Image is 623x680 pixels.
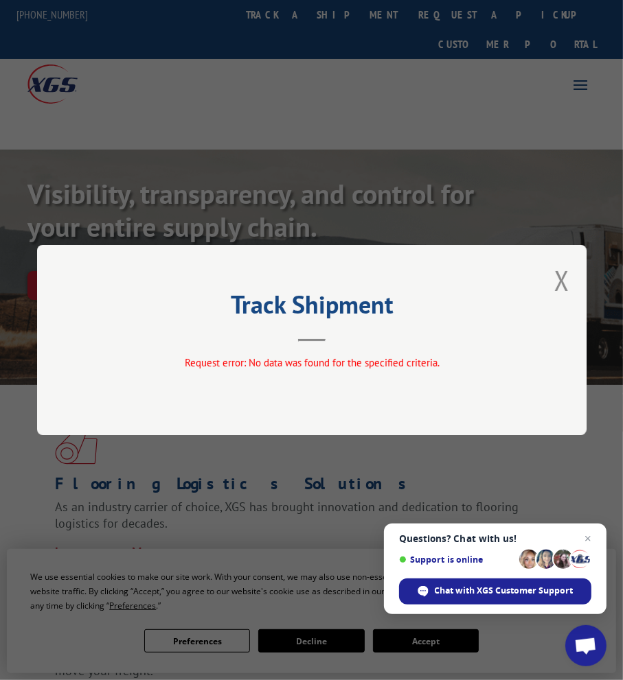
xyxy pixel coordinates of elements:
[399,533,591,544] span: Questions? Chat with us!
[399,554,514,565] span: Support is online
[435,585,574,597] span: Chat with XGS Customer Support
[580,530,596,547] span: Close chat
[399,578,591,605] div: Chat with XGS Customer Support
[565,625,607,666] div: Open chat
[554,262,569,298] button: Close modal
[184,356,439,369] span: Request error: No data was found for the specified criteria.
[106,295,518,321] h2: Track Shipment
